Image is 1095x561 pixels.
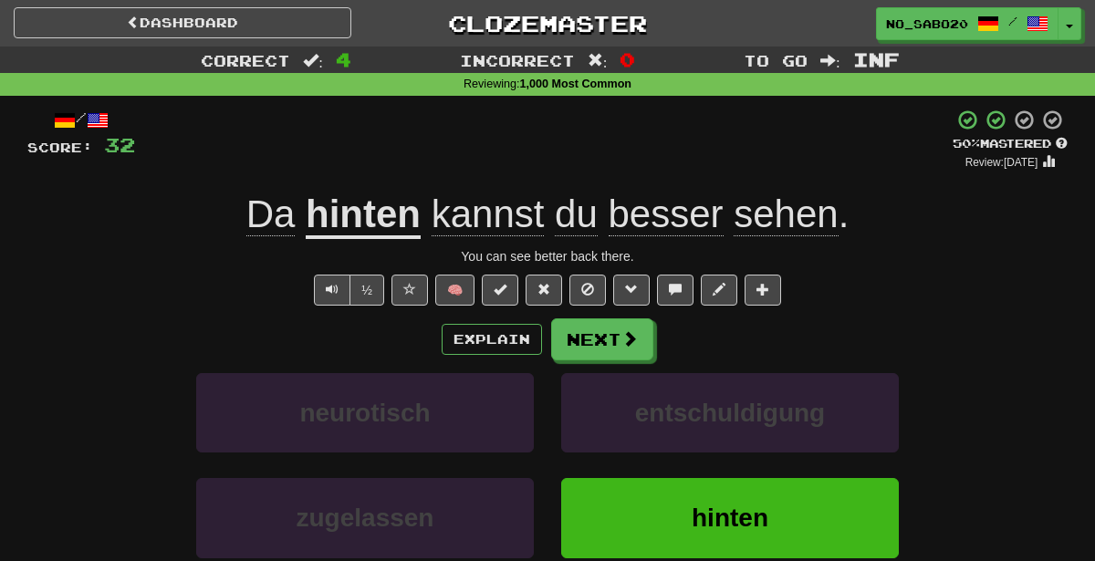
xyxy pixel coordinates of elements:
[27,247,1068,265] div: You can see better back there.
[421,192,849,236] span: .
[196,478,534,557] button: zugelassen
[246,192,296,236] span: Da
[391,275,428,306] button: Favorite sentence (alt+f)
[314,275,350,306] button: Play sentence audio (ctl+space)
[306,192,421,239] u: hinten
[657,275,693,306] button: Discuss sentence (alt+u)
[299,399,430,427] span: neurotisch
[876,7,1058,40] a: No_Sabo20 /
[336,48,351,70] span: 4
[460,51,575,69] span: Incorrect
[561,478,899,557] button: hinten
[201,51,290,69] span: Correct
[520,78,631,90] strong: 1,000 Most Common
[27,140,93,155] span: Score:
[1008,15,1017,27] span: /
[635,399,825,427] span: entschuldigung
[745,275,781,306] button: Add to collection (alt+a)
[297,504,434,532] span: zugelassen
[551,318,653,360] button: Next
[555,192,598,236] span: du
[27,109,135,131] div: /
[734,192,838,236] span: sehen
[965,156,1038,169] small: Review: [DATE]
[310,275,384,306] div: Text-to-speech controls
[526,275,562,306] button: Reset to 0% Mastered (alt+r)
[609,192,724,236] span: besser
[303,53,323,68] span: :
[104,133,135,156] span: 32
[569,275,606,306] button: Ignore sentence (alt+i)
[853,48,900,70] span: Inf
[886,16,968,32] span: No_Sabo20
[613,275,650,306] button: Grammar (alt+g)
[820,53,840,68] span: :
[701,275,737,306] button: Edit sentence (alt+d)
[620,48,635,70] span: 0
[442,324,542,355] button: Explain
[379,7,716,39] a: Clozemaster
[14,7,351,38] a: Dashboard
[482,275,518,306] button: Set this sentence to 100% Mastered (alt+m)
[435,275,474,306] button: 🧠
[953,136,980,151] span: 50 %
[196,373,534,452] button: neurotisch
[953,136,1068,152] div: Mastered
[692,504,768,532] span: hinten
[432,192,545,236] span: kannst
[588,53,608,68] span: :
[561,373,899,452] button: entschuldigung
[349,275,384,306] button: ½
[744,51,808,69] span: To go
